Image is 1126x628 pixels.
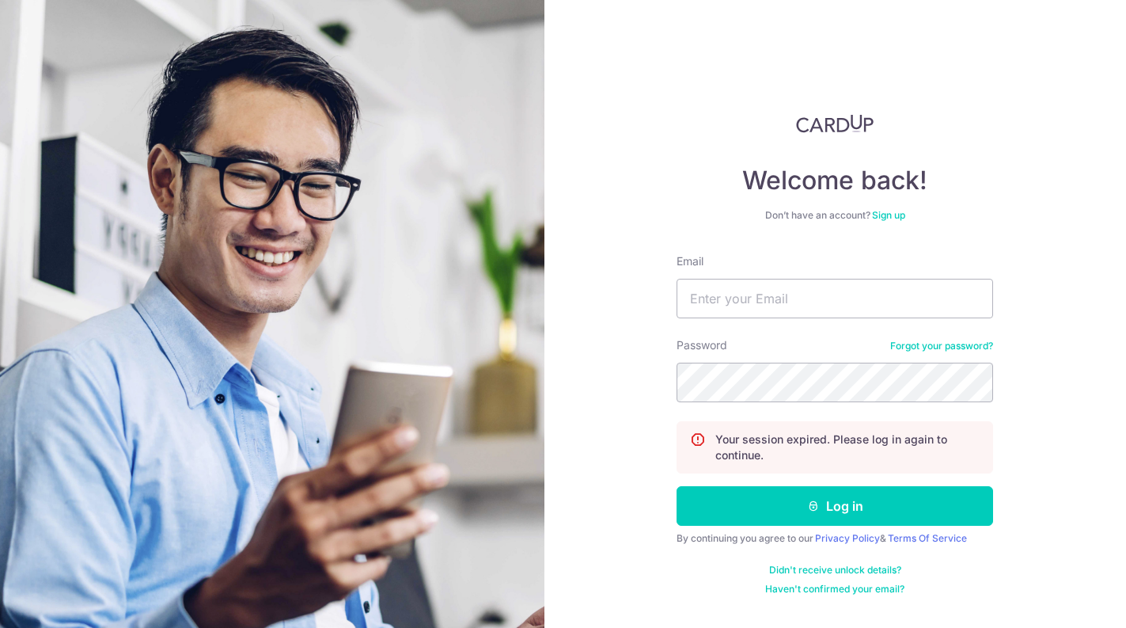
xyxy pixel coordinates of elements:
a: Privacy Policy [815,532,880,544]
a: Forgot your password? [890,340,993,352]
a: Haven't confirmed your email? [765,583,904,596]
label: Email [677,253,703,269]
input: Enter your Email [677,279,993,318]
a: Didn't receive unlock details? [769,564,901,577]
p: Your session expired. Please log in again to continue. [715,432,980,463]
img: CardUp Logo [796,114,874,133]
h4: Welcome back! [677,165,993,196]
button: Log in [677,486,993,526]
label: Password [677,337,727,353]
div: Don’t have an account? [677,209,993,222]
div: By continuing you agree to our & [677,532,993,545]
a: Sign up [872,209,905,221]
a: Terms Of Service [888,532,967,544]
